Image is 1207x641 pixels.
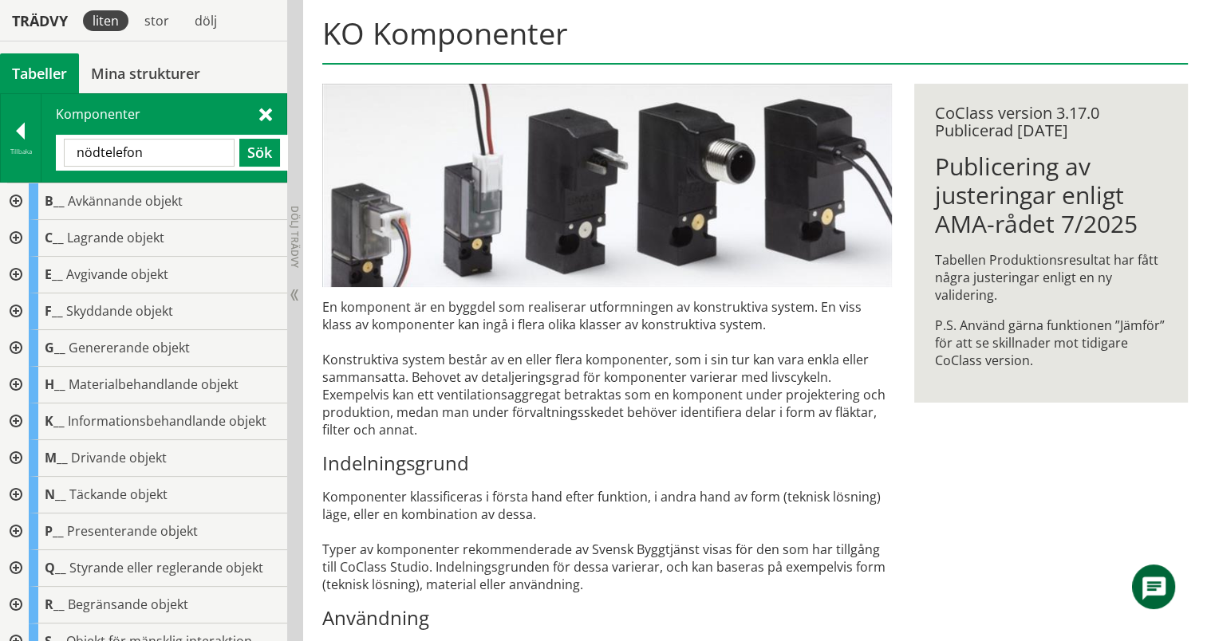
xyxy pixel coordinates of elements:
h1: Publicering av justeringar enligt AMA-rådet 7/2025 [935,152,1168,238]
img: pilotventiler.jpg [322,84,893,287]
span: Presenterande objekt [67,522,198,540]
div: Tillbaka [1,145,41,158]
span: Styrande eller reglerande objekt [69,559,263,576]
div: stor [135,10,179,31]
button: Sök [239,139,280,167]
h1: KO Komponenter [322,15,1189,65]
span: R__ [45,596,65,613]
span: Stäng sök [259,105,272,122]
span: K__ [45,412,65,430]
span: C__ [45,229,64,246]
a: Mina strukturer [79,53,212,93]
span: Avkännande objekt [68,192,183,210]
span: Avgivande objekt [66,265,168,283]
div: liten [83,10,128,31]
span: Begränsande objekt [68,596,188,613]
span: Materialbehandlande objekt [69,376,239,393]
div: Trädvy [3,12,77,29]
div: dölj [185,10,227,31]
span: G__ [45,339,65,356]
span: E__ [45,265,63,283]
span: M__ [45,449,68,466]
h3: Användning [322,606,893,630]
span: N__ [45,486,66,503]
span: Lagrande objekt [67,229,164,246]
p: P.S. Använd gärna funktionen ”Jämför” för att se skillnader mot tidigare CoClass version. [935,317,1168,369]
span: Genererande objekt [69,339,190,356]
span: B__ [45,192,65,210]
div: Komponenter [41,94,286,182]
span: Q__ [45,559,66,576]
span: P__ [45,522,64,540]
div: CoClass version 3.17.0 Publicerad [DATE] [935,104,1168,140]
p: Tabellen Produktionsresultat har fått några justeringar enligt en ny validering. [935,251,1168,304]
h3: Indelningsgrund [322,451,893,475]
span: Skyddande objekt [66,302,173,320]
span: Dölj trädvy [288,206,302,268]
input: Sök [64,139,235,167]
span: Täckande objekt [69,486,168,503]
span: F__ [45,302,63,320]
span: H__ [45,376,65,393]
span: Drivande objekt [71,449,167,466]
span: Informationsbehandlande objekt [68,412,266,430]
